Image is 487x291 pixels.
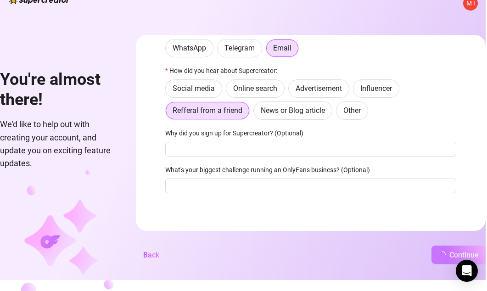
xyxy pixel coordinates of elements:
[143,251,159,259] span: Back
[136,246,167,264] button: Back
[165,142,456,157] input: Why did you sign up for Supercreator? (Optional)
[173,106,242,115] span: Refferal from a friend
[165,179,456,193] input: What's your biggest challenge running an OnlyFans business? (Optional)
[360,84,392,93] span: Influencer
[456,260,478,282] div: Open Intercom Messenger
[343,106,361,115] span: Other
[431,246,486,264] button: Continue
[224,44,255,52] span: Telegram
[233,84,277,93] span: Online search
[173,44,206,52] span: WhatsApp
[273,44,291,52] span: Email
[165,66,283,76] label: How did you hear about Supercreator:
[165,165,376,175] label: What's your biggest challenge running an OnlyFans business? (Optional)
[296,84,342,93] span: Advertisement
[165,128,309,138] label: Why did you sign up for Supercreator? (Optional)
[173,84,215,93] span: Social media
[438,251,446,259] span: loading
[261,106,325,115] span: News or Blog article
[449,251,479,259] span: Continue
